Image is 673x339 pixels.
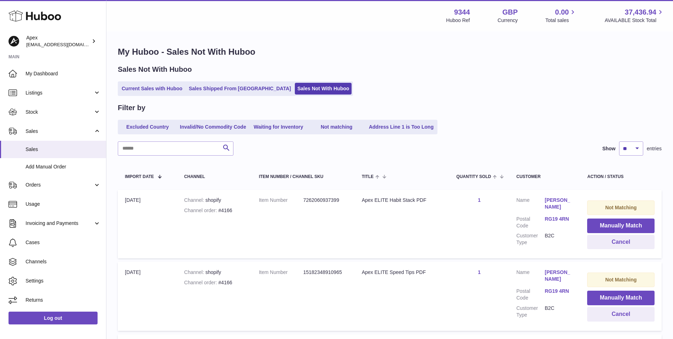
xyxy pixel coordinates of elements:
[478,269,481,275] a: 1
[362,269,442,276] div: Apex ELITE Speed Tips PDF
[625,7,656,17] span: 37,436.94
[602,145,616,152] label: Show
[362,174,374,179] span: Title
[308,121,365,133] a: Not matching
[26,70,101,77] span: My Dashboard
[303,197,348,204] dd: 7262060937399
[516,305,545,318] dt: Customer Type
[605,277,637,282] strong: Not Matching
[250,121,307,133] a: Waiting for Inventory
[605,205,637,210] strong: Not Matching
[516,174,573,179] div: Customer
[184,197,245,204] div: shopify
[118,103,145,113] h2: Filter by
[184,269,205,275] strong: Channel
[362,197,442,204] div: Apex ELITE Habit Stack PDF
[26,220,93,227] span: Invoicing and Payments
[605,17,664,24] span: AVAILABLE Stock Total
[177,121,249,133] a: Invalid/No Commodity Code
[587,307,655,322] button: Cancel
[186,83,293,95] a: Sales Shipped From [GEOGRAPHIC_DATA]
[26,163,101,170] span: Add Manual Order
[26,239,101,246] span: Cases
[118,46,662,58] h1: My Huboo - Sales Not With Huboo
[118,65,192,74] h2: Sales Not With Huboo
[647,145,662,152] span: entries
[545,17,577,24] span: Total sales
[26,182,93,188] span: Orders
[26,109,93,115] span: Stock
[118,262,177,330] td: [DATE]
[502,7,518,17] strong: GBP
[26,42,104,47] span: [EMAIL_ADDRESS][DOMAIN_NAME]
[605,7,664,24] a: 37,436.94 AVAILABLE Stock Total
[587,235,655,249] button: Cancel
[545,269,573,282] a: [PERSON_NAME]
[26,128,93,135] span: Sales
[259,269,303,276] dt: Item Number
[118,190,177,258] td: [DATE]
[184,197,205,203] strong: Channel
[516,232,545,246] dt: Customer Type
[184,174,245,179] div: Channel
[454,7,470,17] strong: 9344
[26,146,101,153] span: Sales
[184,280,219,285] strong: Channel order
[456,174,491,179] span: Quantity Sold
[446,17,470,24] div: Huboo Ref
[26,258,101,265] span: Channels
[9,312,98,324] a: Log out
[498,17,518,24] div: Currency
[545,7,577,24] a: 0.00 Total sales
[587,291,655,305] button: Manually Match
[26,34,90,48] div: Apex
[119,83,185,95] a: Current Sales with Huboo
[545,288,573,295] a: RG19 4RN
[26,278,101,284] span: Settings
[366,121,436,133] a: Address Line 1 is Too Long
[119,121,176,133] a: Excluded Country
[545,232,573,246] dd: B2C
[259,174,348,179] div: Item Number / Channel SKU
[184,208,219,213] strong: Channel order
[26,90,93,96] span: Listings
[587,219,655,233] button: Manually Match
[516,269,545,284] dt: Name
[516,197,545,212] dt: Name
[26,297,101,303] span: Returns
[516,216,545,229] dt: Postal Code
[9,36,19,47] img: internalAdmin-9344@internal.huboo.com
[184,279,245,286] div: #4166
[545,305,573,318] dd: B2C
[545,197,573,210] a: [PERSON_NAME]
[26,201,101,208] span: Usage
[587,174,655,179] div: Action / Status
[184,269,245,276] div: shopify
[555,7,569,17] span: 0.00
[516,288,545,301] dt: Postal Code
[259,197,303,204] dt: Item Number
[184,207,245,214] div: #4166
[478,197,481,203] a: 1
[125,174,154,179] span: Import date
[295,83,352,95] a: Sales Not With Huboo
[303,269,348,276] dd: 15182348910965
[545,216,573,222] a: RG19 4RN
